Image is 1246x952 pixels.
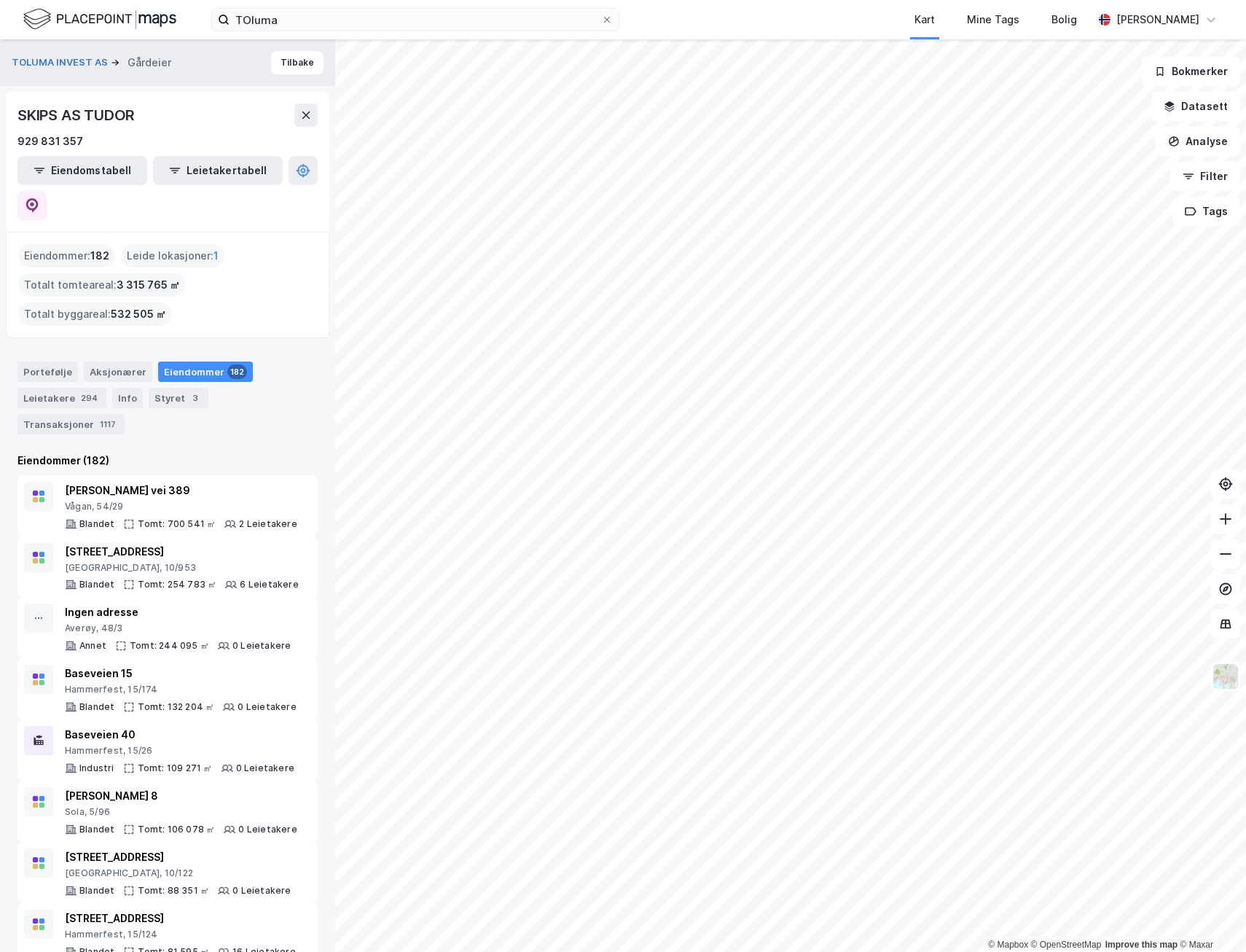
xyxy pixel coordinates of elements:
div: Hammerfest, 15/174 [65,684,297,695]
button: Tilbake [271,51,324,74]
span: 1 [213,247,219,265]
div: Gårdeier [128,54,171,71]
div: 0 Leietakere [238,824,297,835]
button: Filter [1170,162,1240,191]
div: 0 Leietakere [232,885,291,897]
div: [STREET_ADDRESS] [65,543,299,561]
div: Ingen adresse [65,604,291,621]
div: [PERSON_NAME] [1116,11,1199,28]
div: 0 Leietakere [232,640,291,652]
div: Sola, 5/96 [65,806,297,818]
img: logo.f888ab2527a4732fd821a326f86c7f29.svg [23,7,176,32]
div: Kart [914,11,935,28]
div: Eiendommer (182) [17,452,318,469]
div: 2 Leietakere [239,518,297,530]
div: Blandet [79,518,114,530]
button: Leietakertabell [153,156,283,185]
div: 294 [78,391,101,405]
div: Tomt: 106 078 ㎡ [138,824,215,835]
button: Bokmerker [1142,57,1240,86]
div: Leietakere [17,388,106,408]
a: Mapbox [988,940,1028,950]
div: 0 Leietakere [236,762,294,774]
div: Styret [149,388,208,408]
div: Eiendommer : [18,244,115,268]
button: Datasett [1151,92,1240,121]
div: Aksjonærer [84,362,152,382]
div: Blandet [79,885,114,897]
iframe: Chat Widget [1173,882,1246,952]
div: Portefølje [17,362,78,382]
div: Averøy, 48/3 [65,623,291,634]
div: [GEOGRAPHIC_DATA], 10/953 [65,562,299,574]
div: Bolig [1051,11,1077,28]
div: Industri [79,762,114,774]
span: 182 [90,247,109,265]
div: Tomt: 132 204 ㎡ [138,701,214,713]
div: Mine Tags [967,11,1019,28]
button: TOLUMA INVEST AS [12,55,111,70]
a: Improve this map [1105,940,1178,950]
div: [PERSON_NAME] 8 [65,787,297,805]
div: Totalt byggareal : [18,303,172,326]
span: 532 505 ㎡ [111,305,166,323]
input: Søk på adresse, matrikkel, gårdeiere, leietakere eller personer [230,9,601,31]
div: [STREET_ADDRESS] [65,910,296,927]
div: Tomt: 88 351 ㎡ [138,885,209,897]
div: Tomt: 700 541 ㎡ [138,518,216,530]
div: Blandet [79,701,114,713]
div: Transaksjoner [17,414,125,434]
div: Annet [79,640,106,652]
div: Hammerfest, 15/26 [65,745,294,757]
div: 6 Leietakere [240,579,298,590]
div: Blandet [79,824,114,835]
div: 3 [188,391,203,405]
div: Baseveien 15 [65,665,297,682]
div: Vågan, 54/29 [65,501,297,512]
div: 182 [227,364,247,379]
button: Analyse [1156,127,1240,156]
div: Eiendommer [158,362,253,382]
div: Leide lokasjoner : [121,244,224,268]
div: Tomt: 254 783 ㎡ [138,579,216,590]
a: OpenStreetMap [1031,940,1102,950]
span: 3 315 765 ㎡ [117,276,180,294]
button: Eiendomstabell [17,156,147,185]
div: Blandet [79,579,114,590]
div: Totalt tomteareal : [18,273,186,297]
img: Z [1212,663,1239,690]
div: [GEOGRAPHIC_DATA], 10/122 [65,867,291,879]
div: Info [112,388,143,408]
div: Baseveien 40 [65,726,294,744]
div: [PERSON_NAME] vei 389 [65,482,297,499]
div: Tomt: 244 095 ㎡ [130,640,209,652]
div: SKIPS AS TUDOR [17,104,138,127]
div: [STREET_ADDRESS] [65,848,291,866]
button: Tags [1172,197,1240,226]
div: 0 Leietakere [238,701,296,713]
div: Hammerfest, 15/124 [65,929,296,940]
div: 929 831 357 [17,133,83,150]
div: 1117 [97,417,119,432]
div: Tomt: 109 271 ㎡ [138,762,213,774]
